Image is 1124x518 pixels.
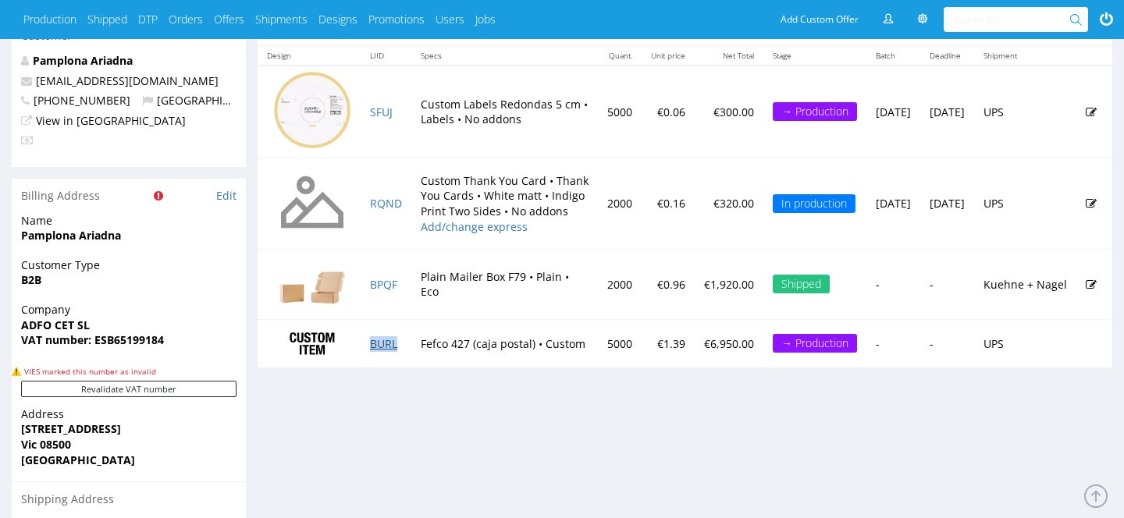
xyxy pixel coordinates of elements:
[21,257,237,273] span: Customer Type
[642,46,695,66] th: Unit price
[273,325,351,364] img: ico-item-custom-a8f9c3db6a5631ce2f509e228e8b95abde266dc4376634de7b166047de09ff05.png
[704,277,754,293] p: €1,920.00
[411,250,598,319] td: Plain Mailer Box F79 • Plain • Eco
[21,318,90,332] strong: ADFO CET SL
[361,46,411,66] th: LIID
[368,12,425,27] a: Promotions
[12,481,246,516] div: Shipping Address
[411,66,598,158] td: Custom Labels Redondas 5 cm • Labels • No addons
[21,437,71,452] strong: Vic 08500
[598,250,642,319] td: 2000
[866,158,920,250] td: [DATE]
[138,12,158,27] a: DTP
[24,366,156,377] span: VIES marked this number as invalid
[920,250,974,319] td: -
[920,319,974,367] td: -
[642,250,695,319] td: €0.96
[21,228,121,243] strong: Pamplona Ariadna
[598,46,642,66] th: Quant.
[258,46,361,66] th: Design
[974,158,1076,250] td: UPS
[866,66,920,158] td: [DATE]
[273,71,351,149] img: version_two_editor_design
[920,66,974,158] td: [DATE]
[866,250,920,319] td: -
[704,196,754,211] p: €320.00
[370,277,397,292] a: BPQF
[21,452,135,467] strong: [GEOGRAPHIC_DATA]
[214,12,244,27] a: Offers
[142,93,266,108] span: [GEOGRAPHIC_DATA]
[598,319,642,367] td: 5000
[953,7,1072,32] input: Search for...
[12,367,21,376] img: warning.png
[21,381,237,397] button: Revalidate VAT number
[773,102,857,121] div: → Production
[12,179,246,213] div: Billing Address
[370,196,402,211] a: RQND
[763,46,866,66] th: Stage
[704,105,754,120] p: €300.00
[642,319,695,367] td: €1.39
[475,12,496,27] a: Jobs
[36,73,219,88] a: [EMAIL_ADDRESS][DOMAIN_NAME]
[411,158,598,250] td: Custom Thank You Card • Thank You Cards • White matt • Indigo Print Two Sides • No addons
[974,319,1076,367] td: UPS
[21,332,164,347] strong: VAT number: ESB65199184
[436,12,464,27] a: Users
[169,12,203,27] a: Orders
[318,12,357,27] a: Designs
[866,46,920,66] th: Batch
[36,113,186,128] a: View in [GEOGRAPHIC_DATA]
[370,336,397,351] a: BURL
[920,158,974,250] td: [DATE]
[370,105,393,119] a: SFUJ
[411,46,598,66] th: Specs
[974,46,1076,66] th: Shipment
[21,302,237,318] span: Company
[21,213,237,229] span: Name
[21,406,237,422] span: Address
[273,163,351,241] img: no_design.png
[773,275,830,293] div: Shipped
[773,334,857,353] div: → Production
[23,12,76,27] a: Production
[421,219,528,234] a: Add/change express
[87,12,127,27] a: Shipped
[21,93,130,108] span: [PHONE_NUMBER]
[773,194,855,213] div: In production
[273,254,351,314] img: 13668504-packhelp-mailerbox-f-56-double-plain
[772,7,867,32] a: Add Custom Offer
[866,319,920,367] td: -
[920,46,974,66] th: Deadline
[21,272,41,287] strong: B2B
[974,66,1076,158] td: UPS
[642,158,695,250] td: €0.16
[598,66,642,158] td: 5000
[642,66,695,158] td: €0.06
[695,46,763,66] th: Net Total
[598,158,642,250] td: 2000
[216,188,237,204] a: Edit
[33,53,133,68] a: Pamplona Ariadna
[21,421,121,436] strong: [STREET_ADDRESS]
[255,12,308,27] a: Shipments
[974,250,1076,319] td: Kuehne + Nagel
[704,336,754,352] p: €6,950.00
[411,319,598,367] td: Fefco 427 (caja postal) • Custom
